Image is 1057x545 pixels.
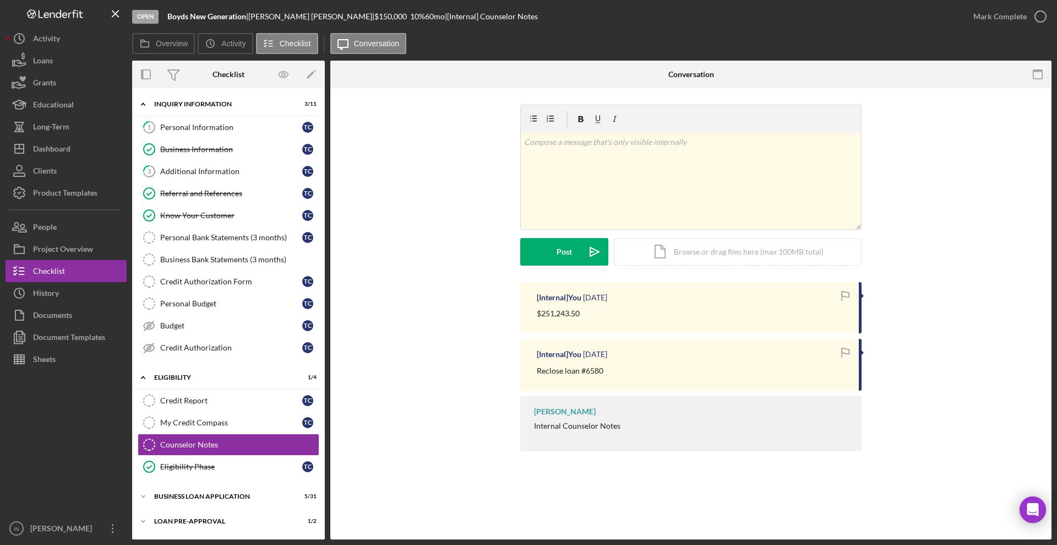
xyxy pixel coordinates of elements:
[6,238,127,260] button: Project Overview
[6,304,127,326] button: Documents
[445,12,538,21] div: | [Internal] Counselor Notes
[160,255,319,264] div: Business Bank Statements (3 months)
[280,39,311,48] label: Checklist
[302,342,313,353] div: T C
[138,456,319,478] a: Eligibility PhaseTC
[167,12,246,21] b: Boyds New Generation
[6,326,127,348] button: Document Templates
[132,33,195,54] button: Overview
[160,396,302,405] div: Credit Report
[160,321,302,330] div: Budget
[302,395,313,406] div: T C
[6,116,127,138] button: Long-Term
[302,276,313,287] div: T C
[154,493,289,500] div: BUSINESS LOAN APPLICATION
[28,517,99,542] div: [PERSON_NAME]
[583,350,607,359] time: 2025-09-09 16:53
[33,50,53,74] div: Loans
[302,122,313,133] div: T C
[138,204,319,226] a: Know Your CustomerTC
[138,116,319,138] a: 1Personal InformationTC
[248,12,374,21] div: [PERSON_NAME] [PERSON_NAME] |
[154,374,289,381] div: ELIGIBILITY
[33,238,93,263] div: Project Overview
[537,307,580,320] p: $251,243.50
[33,216,57,241] div: People
[33,138,70,163] div: Dashboard
[198,33,253,54] button: Activity
[138,315,319,337] a: BudgetTC
[160,167,302,176] div: Additional Information
[302,298,313,309] div: T C
[138,182,319,204] a: Referral and ReferencesTC
[6,517,127,539] button: IN[PERSON_NAME]
[297,374,317,381] div: 1 / 4
[6,216,127,238] button: People
[302,461,313,472] div: T C
[160,145,302,154] div: Business Information
[148,123,151,131] tspan: 1
[537,365,603,377] p: Reclose loan #6580
[6,260,127,282] button: Checklist
[33,72,56,96] div: Grants
[6,160,127,182] a: Clients
[213,70,244,79] div: Checklist
[160,189,302,198] div: Referral and References
[6,182,127,204] button: Product Templates
[138,434,319,456] a: Counselor Notes
[537,350,581,359] div: [Internal] You
[425,12,445,21] div: 60 mo
[160,343,302,352] div: Credit Authorization
[33,348,56,373] div: Sheets
[33,326,105,351] div: Document Templates
[354,39,400,48] label: Conversation
[33,160,57,185] div: Clients
[973,6,1027,28] div: Mark Complete
[6,50,127,72] a: Loans
[374,12,407,21] span: $150,000
[962,6,1051,28] button: Mark Complete
[138,390,319,412] a: Credit ReportTC
[302,232,313,243] div: T C
[160,418,302,427] div: My Credit Compass
[6,72,127,94] button: Grants
[33,28,60,52] div: Activity
[302,166,313,177] div: T C
[583,293,607,302] time: 2025-09-15 18:48
[6,282,127,304] button: History
[138,138,319,160] a: Business InformationTC
[160,277,302,286] div: Credit Authorization Form
[154,101,289,107] div: INQUIRY INFORMATION
[160,233,302,242] div: Personal Bank Statements (3 months)
[148,168,151,175] tspan: 3
[154,518,289,525] div: LOAN PRE-APPROVAL
[302,320,313,331] div: T C
[160,299,302,308] div: Personal Budget
[138,249,319,271] a: Business Bank Statements (3 months)
[6,94,127,116] a: Educational
[256,33,318,54] button: Checklist
[1020,497,1046,523] div: Open Intercom Messenger
[138,293,319,315] a: Personal BudgetTC
[6,138,127,160] button: Dashboard
[534,407,596,416] div: [PERSON_NAME]
[33,282,59,307] div: History
[160,211,302,220] div: Know Your Customer
[297,518,317,525] div: 1 / 2
[138,337,319,359] a: Credit AuthorizationTC
[6,348,127,370] button: Sheets
[33,260,65,285] div: Checklist
[534,422,620,430] div: Internal Counselor Notes
[302,144,313,155] div: T C
[138,271,319,293] a: Credit Authorization FormTC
